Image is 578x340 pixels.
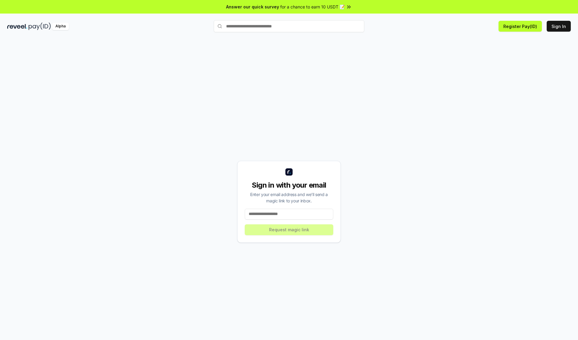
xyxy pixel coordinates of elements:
div: Alpha [52,23,69,30]
button: Register Pay(ID) [499,21,542,32]
img: reveel_dark [7,23,27,30]
div: Enter your email address and we’ll send a magic link to your inbox. [245,191,333,204]
span: Answer our quick survey [226,4,279,10]
span: for a chance to earn 10 USDT 📝 [280,4,345,10]
img: pay_id [29,23,51,30]
button: Sign In [547,21,571,32]
img: logo_small [285,168,293,176]
div: Sign in with your email [245,180,333,190]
